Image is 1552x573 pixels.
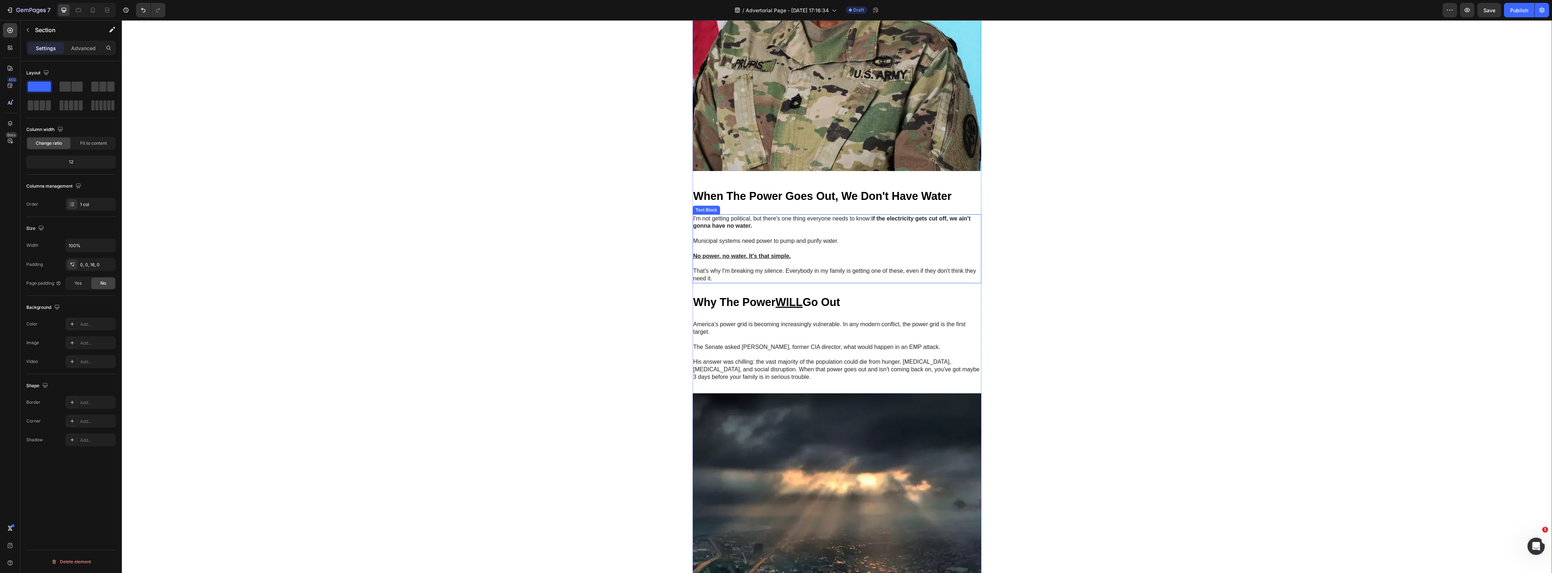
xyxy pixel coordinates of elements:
iframe: Design area [122,20,1552,573]
div: Undo/Redo [136,3,165,17]
div: 12 [28,157,114,167]
div: Image [26,340,39,346]
span: No [100,280,106,286]
span: 1 [1542,527,1548,533]
u: No power, no water. It's that simple. [572,233,670,239]
div: Padding [26,261,43,268]
div: Column width [26,125,65,135]
p: 7 [47,6,51,14]
span: Change ratio [36,140,62,146]
div: Size [26,224,45,233]
p: That's why I'm breaking my silence. Everybody in my family is getting one of these, even if they ... [572,247,859,262]
span: Draft [853,7,864,13]
div: Video [26,358,38,365]
input: Auto [66,239,115,252]
div: Page padding [26,280,61,286]
div: Add... [80,418,114,425]
div: Columns management [26,181,83,191]
p: Section [35,26,94,34]
strong: When The Power Goes Out, We Don't Have Water [572,170,830,182]
p: America's power grid is becoming increasingly vulnerable. In any modern conflict, the power grid ... [572,301,859,316]
p: I'm not getting political, but there's one thing everyone needs to know: [572,195,859,210]
iframe: Intercom live chat [1527,538,1545,555]
div: Layout [26,68,51,78]
div: Text Block [572,187,597,193]
div: Add... [80,340,114,346]
span: Save [1483,7,1495,13]
span: / [742,6,744,14]
p: Advanced [71,44,96,52]
div: Add... [80,359,114,365]
div: 450 [7,77,17,83]
div: Corner [26,418,41,424]
button: Delete element [26,556,116,568]
button: Publish [1504,3,1534,17]
button: 7 [3,3,54,17]
div: Shape [26,381,49,391]
div: Delete element [51,557,91,566]
button: Save [1477,3,1501,17]
div: Beta [5,132,17,138]
p: Municipal systems need power to pump and purify water. [572,217,859,225]
div: Add... [80,321,114,328]
div: 1 col [80,201,114,208]
div: Order [26,201,38,207]
div: Background [26,303,61,312]
div: Publish [1510,6,1528,14]
p: Settings [36,44,56,52]
span: Fit to content [80,140,107,146]
span: Advertorial Page - [DATE] 17:16:34 [746,6,829,14]
div: 0, 0, 16, 0 [80,262,114,268]
u: WILL [654,276,681,288]
strong: Why The Power Go Out [572,276,719,288]
div: Shadow [26,437,43,443]
div: Add... [80,437,114,443]
span: Yes [74,280,82,286]
p: His answer was chilling: the vast majority of the population could die from hunger, [MEDICAL_DATA... [572,338,859,360]
div: Add... [80,399,114,406]
div: Color [26,321,38,327]
div: Width [26,242,38,249]
p: The Senate asked [PERSON_NAME], former CIA director, what would happen in an EMP attack. [572,323,859,331]
div: Border [26,399,40,406]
